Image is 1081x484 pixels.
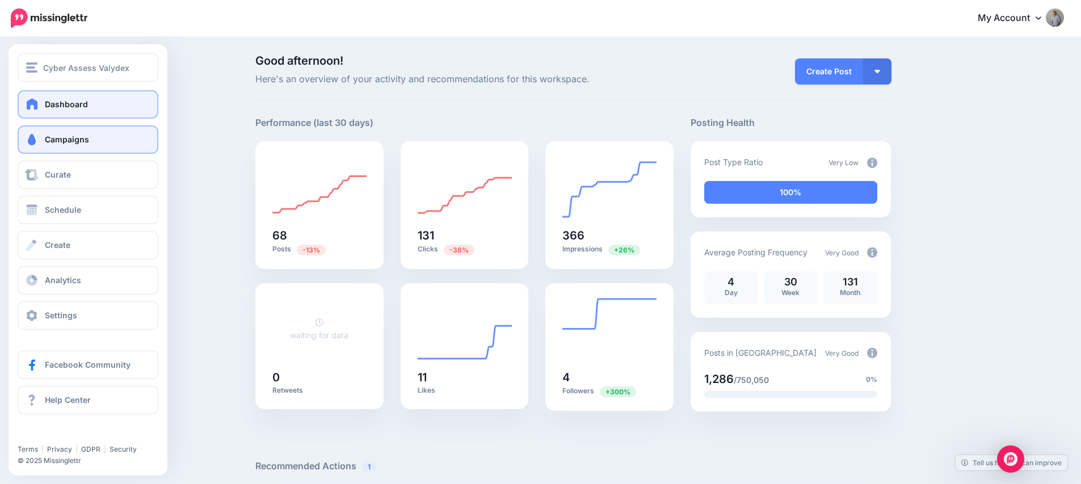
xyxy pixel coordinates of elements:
h5: Performance (last 30 days) [255,116,373,130]
span: Cyber Assess Valydex [43,61,129,74]
a: Schedule [18,196,158,224]
img: arrow-down-white.png [874,70,880,73]
span: Schedule [45,205,81,214]
span: Day [725,288,738,297]
h5: 68 [272,230,367,241]
a: waiting for data [290,317,348,340]
p: Clicks [418,244,512,255]
div: 100% of your posts in the last 30 days have been from Drip Campaigns [704,181,877,204]
p: Likes [418,386,512,395]
span: Analytics [45,275,81,285]
h5: 131 [418,230,512,241]
span: Previous period: 1 [600,386,636,397]
span: Month [840,288,860,297]
a: Security [110,445,137,453]
a: Create Post [795,58,863,85]
p: Post Type Ratio [704,155,763,169]
img: Missinglettr [11,9,87,28]
div: Open Intercom Messenger [997,445,1024,473]
img: info-circle-grey.png [867,247,877,258]
span: Week [781,288,800,297]
span: 1 [362,461,376,472]
p: Average Posting Frequency [704,246,807,259]
span: Help Center [45,395,91,405]
a: Help Center [18,386,158,414]
span: Good afternoon! [255,54,343,68]
a: Settings [18,301,158,330]
p: 131 [829,277,872,287]
button: Cyber Assess Valydex [18,53,158,82]
p: Posts [272,244,367,255]
span: Settings [45,310,77,320]
span: Very Good [825,249,859,257]
iframe: Twitter Follow Button [18,428,106,440]
p: Posts in [GEOGRAPHIC_DATA] [704,346,817,359]
p: Impressions [562,244,657,255]
span: 1,286 [704,372,734,386]
p: 30 [769,277,812,287]
li: © 2025 Missinglettr [18,455,167,466]
a: Terms [18,445,38,453]
p: Retweets [272,386,367,395]
h5: Recommended Actions [255,459,891,473]
span: /750,050 [734,375,769,385]
span: Facebook Community [45,360,131,369]
p: Followers [562,386,657,397]
a: Analytics [18,266,158,294]
h5: 4 [562,372,657,383]
img: info-circle-grey.png [867,158,877,168]
a: Curate [18,161,158,189]
h5: Posting Health [691,116,891,130]
a: My Account [966,5,1064,32]
span: | [75,445,78,453]
h5: 0 [272,372,367,383]
a: Privacy [47,445,72,453]
a: GDPR [81,445,100,453]
a: Facebook Community [18,351,158,379]
span: | [41,445,44,453]
span: Previous period: 78 [297,245,326,255]
a: Dashboard [18,90,158,119]
a: Tell us how we can improve [956,455,1067,470]
span: Previous period: 291 [608,245,640,255]
span: Dashboard [45,99,88,109]
img: info-circle-grey.png [867,348,877,358]
span: Very Low [828,158,859,167]
a: Create [18,231,158,259]
span: Campaigns [45,134,89,144]
span: | [104,445,106,453]
span: Curate [45,170,71,179]
img: menu.png [26,62,37,73]
span: Create [45,240,70,250]
h5: 11 [418,372,512,383]
p: 4 [710,277,752,287]
span: 0% [866,374,877,385]
h5: 366 [562,230,657,241]
span: Very Good [825,349,859,357]
a: Campaigns [18,125,158,154]
span: Here's an overview of your activity and recommendations for this workspace. [255,72,674,87]
span: Previous period: 212 [444,245,474,255]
